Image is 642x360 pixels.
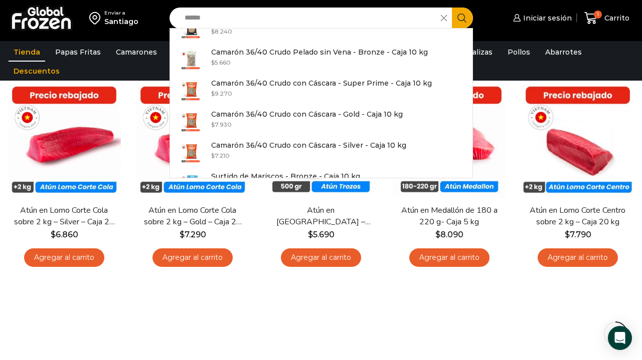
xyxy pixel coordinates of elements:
[170,168,472,199] a: Surtido de Mariscos - Bronze - Caja 10 kg
[89,10,104,27] img: address-field-icon.svg
[9,62,65,81] a: Descuentos
[565,230,591,239] bdi: 7.790
[50,43,106,62] a: Papas Fritas
[582,7,632,30] a: 1 Carrito
[9,43,45,62] a: Tienda
[308,230,335,239] bdi: 5.690
[409,248,490,267] a: Agregar al carrito: “Atún en Medallón de 180 a 220 g- Caja 5 kg”
[170,106,472,137] a: Camarón 36/40 Crudo con Cáscara - Gold - Caja 10 kg $7.930
[211,152,230,159] bdi: 7.210
[211,78,432,89] p: Camarón 36/40 Crudo con Cáscara - Super Prime - Caja 10 kg
[435,230,463,239] bdi: 8.090
[51,230,56,239] span: $
[211,140,406,151] p: Camarón 36/40 Crudo con Cáscara - Silver - Caja 10 kg
[450,43,498,62] a: Hortalizas
[211,171,360,182] p: Surtido de Mariscos - Bronze - Caja 10 kg
[13,205,115,228] a: Atún en Lomo Corte Cola sobre 2 kg – Silver – Caja 20 kg
[104,17,138,27] div: Santiago
[170,75,472,106] a: Camarón 36/40 Crudo con Cáscara - Super Prime - Caja 10 kg $9.270
[281,248,361,267] a: Agregar al carrito: “Atún en Trozos - Caja 10 kg”
[565,230,570,239] span: $
[167,43,253,62] a: Pescados y Mariscos
[503,43,535,62] a: Pollos
[538,248,618,267] a: Agregar al carrito: “Atún en Lomo Corte Centro sobre 2 kg - Caja 20 kg”
[180,230,185,239] span: $
[180,230,206,239] bdi: 7.290
[398,205,500,228] a: Atún en Medallón de 180 a 220 g- Caja 5 kg
[211,152,215,159] span: $
[211,59,231,66] bdi: 5.660
[452,8,473,29] button: Search button
[308,230,313,239] span: $
[270,205,372,228] a: Atún en [GEOGRAPHIC_DATA] – Caja 10 kg
[211,28,215,35] span: $
[602,13,629,23] span: Carrito
[24,248,104,267] a: Agregar al carrito: “Atún en Lomo Corte Cola sobre 2 kg - Silver - Caja 20 kg”
[211,28,232,35] bdi: 8.240
[521,13,572,23] span: Iniciar sesión
[435,230,440,239] span: $
[104,10,138,17] div: Enviar a
[540,43,587,62] a: Abarrotes
[211,121,215,128] span: $
[51,230,78,239] bdi: 6.860
[527,205,628,228] a: Atún en Lomo Corte Centro sobre 2 kg – Caja 20 kg
[141,205,243,228] a: Atún en Lomo Corte Cola sobre 2 kg – Gold – Caja 20 kg
[111,43,162,62] a: Camarones
[170,13,472,44] a: $8.240
[170,44,472,75] a: Camarón 36/40 Crudo Pelado sin Vena - Bronze - Caja 10 kg $5.660
[211,90,232,97] bdi: 9.270
[211,47,428,58] p: Camarón 36/40 Crudo Pelado sin Vena - Bronze - Caja 10 kg
[608,326,632,350] div: Open Intercom Messenger
[211,121,232,128] bdi: 7.930
[211,90,215,97] span: $
[152,248,233,267] a: Agregar al carrito: “Atún en Lomo Corte Cola sobre 2 kg - Gold – Caja 20 kg”
[170,137,472,168] a: Camarón 36/40 Crudo con Cáscara - Silver - Caja 10 kg $7.210
[594,11,602,19] span: 1
[211,59,215,66] span: $
[511,8,572,28] a: Iniciar sesión
[211,109,403,120] p: Camarón 36/40 Crudo con Cáscara - Gold - Caja 10 kg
